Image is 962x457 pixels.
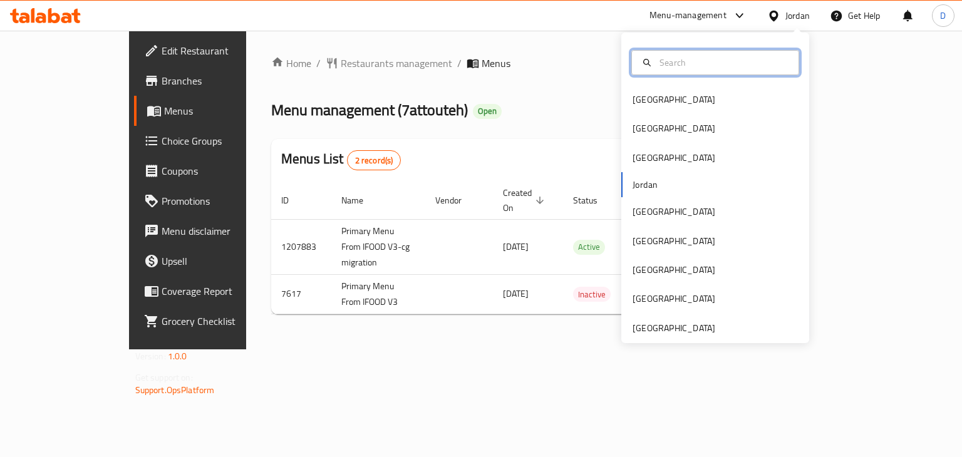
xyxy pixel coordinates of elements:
li: / [457,56,462,71]
li: / [316,56,321,71]
a: Coupons [134,156,290,186]
div: [GEOGRAPHIC_DATA] [633,151,715,165]
span: Active [573,240,605,254]
span: ID [281,193,305,208]
span: Coverage Report [162,284,280,299]
div: [GEOGRAPHIC_DATA] [633,292,715,306]
div: [GEOGRAPHIC_DATA] [633,234,715,248]
a: Coverage Report [134,276,290,306]
a: Home [271,56,311,71]
div: Inactive [573,287,611,302]
a: Promotions [134,186,290,216]
span: Created On [503,185,548,215]
table: enhanced table [271,182,894,314]
a: Edit Restaurant [134,36,290,66]
h2: Menus List [281,150,401,170]
span: Choice Groups [162,133,280,148]
div: Menu-management [649,8,727,23]
a: Support.OpsPlatform [135,382,215,398]
nav: breadcrumb [271,56,808,71]
a: Upsell [134,246,290,276]
a: Grocery Checklist [134,306,290,336]
div: Open [473,104,502,119]
span: Open [473,106,502,116]
span: Menu disclaimer [162,223,280,239]
span: Menu management ( 7attouteh ) [271,96,468,124]
span: D [940,9,946,23]
span: Promotions [162,193,280,208]
div: [GEOGRAPHIC_DATA] [633,321,715,335]
span: Menus [164,103,280,118]
td: 1207883 [271,219,331,274]
span: Name [341,193,380,208]
input: Search [654,56,791,69]
span: Edit Restaurant [162,43,280,58]
span: Upsell [162,254,280,269]
span: Vendor [435,193,478,208]
a: Choice Groups [134,126,290,156]
span: Branches [162,73,280,88]
span: Get support on: [135,369,193,386]
span: Version: [135,348,166,364]
div: [GEOGRAPHIC_DATA] [633,263,715,277]
div: Jordan [785,9,810,23]
span: Status [573,193,614,208]
span: Menus [482,56,510,71]
span: [DATE] [503,285,529,302]
span: 1.0.0 [168,348,187,364]
span: [DATE] [503,239,529,255]
span: Coupons [162,163,280,178]
td: Primary Menu From IFOOD V3 [331,274,425,314]
span: Restaurants management [341,56,452,71]
span: Grocery Checklist [162,314,280,329]
a: Restaurants management [326,56,452,71]
a: Menu disclaimer [134,216,290,246]
div: Active [573,240,605,255]
span: Inactive [573,287,611,302]
div: [GEOGRAPHIC_DATA] [633,121,715,135]
div: Total records count [347,150,401,170]
a: Menus [134,96,290,126]
td: Primary Menu From IFOOD V3-cg migration [331,219,425,274]
span: 2 record(s) [348,155,401,167]
div: [GEOGRAPHIC_DATA] [633,205,715,218]
div: [GEOGRAPHIC_DATA] [633,93,715,106]
td: 7617 [271,274,331,314]
a: Branches [134,66,290,96]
